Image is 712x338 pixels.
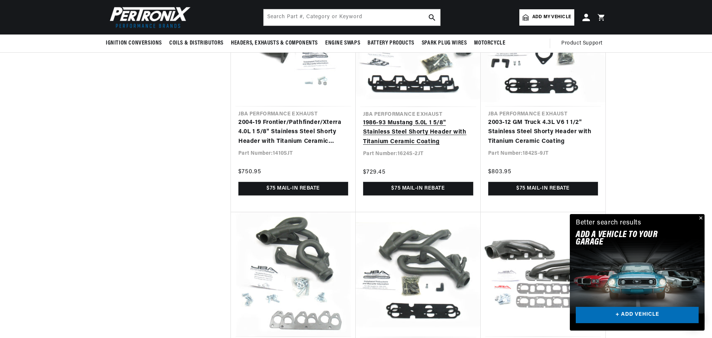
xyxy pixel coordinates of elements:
summary: Battery Products [364,35,418,52]
span: Ignition Conversions [106,39,162,47]
summary: Spark Plug Wires [418,35,471,52]
input: Search Part #, Category or Keyword [264,9,440,26]
button: search button [424,9,440,26]
span: Spark Plug Wires [422,39,467,47]
summary: Coils & Distributors [166,35,227,52]
a: Add my vehicle [519,9,574,26]
summary: Motorcycle [470,35,509,52]
a: 1986-93 Mustang 5.0L 1 5/8" Stainless Steel Shorty Header with Titanium Ceramic Coating [363,118,473,147]
a: 2004-19 Frontier/Pathfinder/Xterra 4.0L 1 5/8" Stainless Steel Shorty Header with Titanium Cerami... [238,118,348,147]
summary: Ignition Conversions [106,35,166,52]
span: Product Support [561,39,602,47]
button: Close [696,214,705,223]
a: 2003-12 GM Truck 4.3L V6 1 1/2" Stainless Steel Shorty Header with Titanium Ceramic Coating [488,118,598,147]
summary: Product Support [561,35,606,52]
span: Headers, Exhausts & Components [231,39,318,47]
img: Pertronix [106,4,191,30]
div: Better search results [576,218,641,229]
summary: Headers, Exhausts & Components [227,35,321,52]
span: Coils & Distributors [169,39,223,47]
span: Add my vehicle [532,14,571,21]
span: Battery Products [368,39,414,47]
a: + ADD VEHICLE [576,307,699,324]
span: Motorcycle [474,39,505,47]
summary: Engine Swaps [321,35,364,52]
h2: Add A VEHICLE to your garage [576,231,680,246]
span: Engine Swaps [325,39,360,47]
